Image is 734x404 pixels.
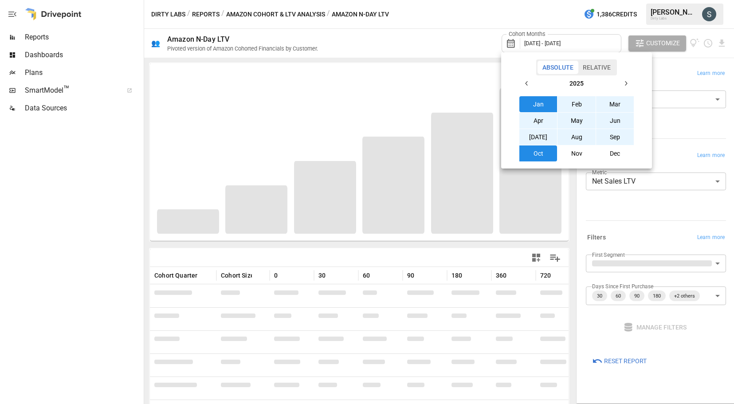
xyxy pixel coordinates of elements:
button: Absolute [538,61,578,74]
button: Sep [596,129,634,145]
button: Jun [596,113,634,129]
button: Aug [557,129,596,145]
button: [DATE] [519,129,557,145]
button: Feb [557,96,596,112]
button: Mar [596,96,634,112]
button: Apr [519,113,557,129]
button: May [557,113,596,129]
button: Oct [519,145,557,161]
button: Dec [596,145,634,161]
button: Jan [519,96,557,112]
button: 2025 [535,75,618,91]
button: Relative [578,61,616,74]
button: Nov [557,145,596,161]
